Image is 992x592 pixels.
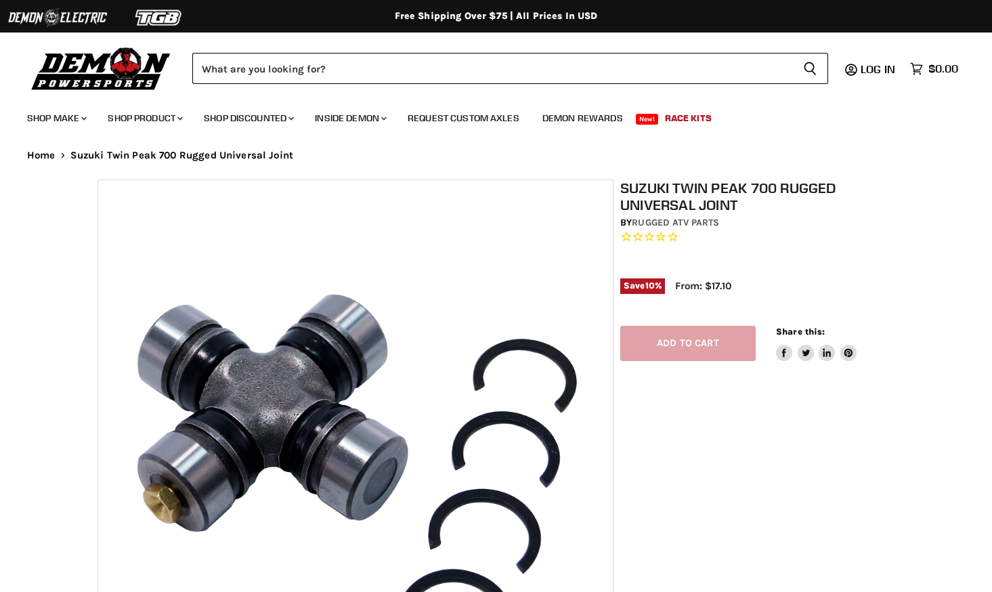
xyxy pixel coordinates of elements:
[17,99,955,132] ul: Main menu
[620,179,902,213] h1: Suzuki Twin Peak 700 Rugged Universal Joint
[17,104,95,132] a: Shop Make
[776,326,825,337] span: Share this:
[632,217,719,228] a: Rugged ATV Parts
[98,104,191,132] a: Shop Product
[27,44,175,92] img: Demon Powersports
[620,215,902,230] div: by
[192,53,828,84] form: Product
[194,104,302,132] a: Shop Discounted
[655,104,722,132] a: Race Kits
[903,59,965,79] a: $0.00
[70,150,293,161] span: Suzuki Twin Peak 700 Rugged Universal Joint
[620,230,902,245] span: Rated 0.0 out of 5 stars 0 reviews
[305,104,395,132] a: Inside Demon
[532,104,633,132] a: Demon Rewards
[675,280,731,292] span: From: $17.10
[645,280,655,291] span: 10
[636,114,659,125] span: New!
[620,278,665,293] span: Save %
[776,326,857,362] aside: Share this:
[27,150,56,161] a: Home
[855,63,903,75] a: Log in
[108,5,210,30] img: TGB Logo 2
[7,5,108,30] img: Demon Electric Logo 2
[861,62,895,76] span: Log in
[397,104,530,132] a: Request Custom Axles
[792,53,828,84] button: Search
[928,62,958,75] span: $0.00
[192,53,792,84] input: Search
